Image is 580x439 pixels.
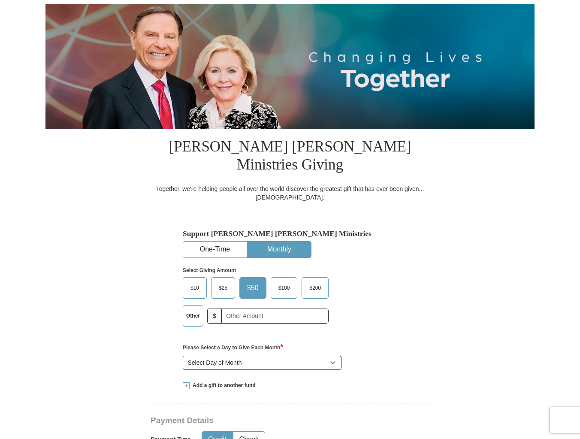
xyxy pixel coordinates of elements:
[151,416,369,426] h3: Payment Details
[151,129,429,185] h1: [PERSON_NAME] [PERSON_NAME] Ministries Giving
[214,282,232,294] span: $25
[183,242,247,257] button: One-Time
[221,309,329,324] input: Other Amount
[274,282,294,294] span: $100
[183,229,397,238] h5: Support [PERSON_NAME] [PERSON_NAME] Ministries
[243,282,263,294] span: $50
[183,345,283,351] strong: Please Select a Day to Give Each Month
[305,282,325,294] span: $200
[190,382,256,389] span: Add a gift to another fund
[183,306,203,326] label: Other
[186,282,203,294] span: $10
[207,309,222,324] span: $
[183,267,236,273] strong: Select Giving Amount
[151,185,429,202] div: Together, we're helping people all over the world discover the greatest gift that has ever been g...
[248,242,311,257] button: Monthly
